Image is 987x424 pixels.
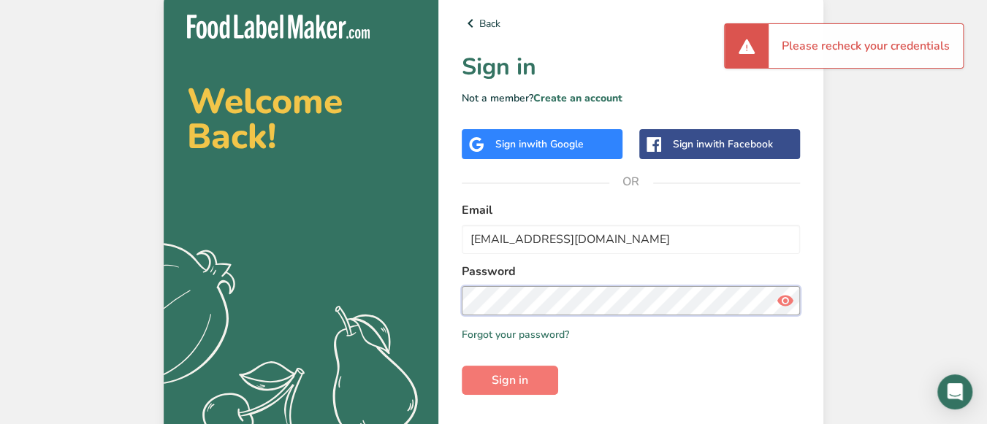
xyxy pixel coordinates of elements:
[673,136,773,152] div: Sign in
[769,24,963,68] div: Please recheck your credentials
[609,160,653,204] span: OR
[527,137,584,151] span: with Google
[462,366,558,395] button: Sign in
[492,371,528,389] span: Sign in
[462,201,800,219] label: Email
[462,15,800,32] a: Back
[462,90,800,106] p: Not a member?
[187,84,415,154] h2: Welcome Back!
[495,136,584,152] div: Sign in
[462,327,569,342] a: Forgot your password?
[462,263,800,280] label: Password
[704,137,773,151] span: with Facebook
[533,91,622,105] a: Create an account
[187,15,370,39] img: Food Label Maker
[462,225,800,254] input: Enter Your Email
[462,50,800,85] h1: Sign in
[937,374,972,409] div: Open Intercom Messenger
